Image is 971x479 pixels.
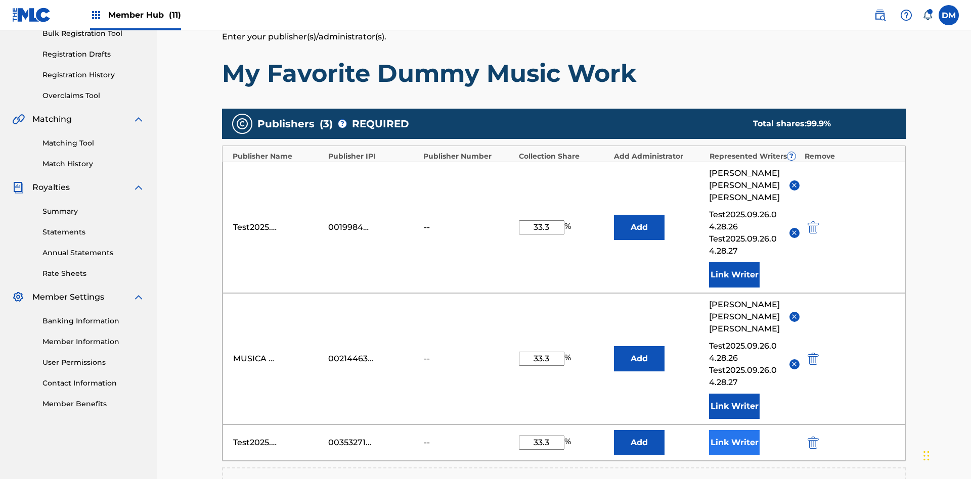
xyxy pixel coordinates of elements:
[564,352,573,366] span: %
[614,346,665,371] button: Add
[805,151,895,162] div: Remove
[922,10,933,20] div: Notifications
[564,220,573,234] span: %
[338,120,346,128] span: ?
[90,9,102,21] img: Top Rightsholders
[42,70,145,80] a: Registration History
[42,159,145,169] a: Match History
[12,181,24,194] img: Royalties
[709,262,760,288] button: Link Writer
[108,9,181,21] span: Member Hub
[709,167,781,204] span: [PERSON_NAME] [PERSON_NAME] [PERSON_NAME]
[790,360,798,368] img: remove-from-list-button
[32,291,104,303] span: Member Settings
[352,116,409,131] span: REQUIRED
[42,378,145,389] a: Contact Information
[42,268,145,279] a: Rate Sheets
[222,31,906,43] p: Enter your publisher(s)/administrator(s).
[709,209,781,257] span: Test2025.09.26.04.28.26 Test2025.09.26.04.28.27
[42,138,145,149] a: Matching Tool
[42,227,145,237] a: Statements
[42,206,145,217] a: Summary
[807,119,831,128] span: 99.9 %
[896,5,916,25] div: Help
[42,316,145,326] a: Banking Information
[709,430,760,455] button: Link Writer
[257,116,315,131] span: Publishers
[790,181,798,189] img: remove-from-list-button
[808,221,819,233] img: 12a2ab48e56ec057fbd8.svg
[874,9,886,21] img: search
[900,9,912,21] img: help
[920,430,971,479] iframe: Chat Widget
[32,113,72,125] span: Matching
[12,113,25,125] img: Matching
[42,399,145,409] a: Member Benefits
[12,291,24,303] img: Member Settings
[423,151,514,162] div: Publisher Number
[923,441,930,471] div: Drag
[133,181,145,194] img: expand
[753,118,886,130] div: Total shares:
[709,299,781,335] span: [PERSON_NAME] [PERSON_NAME] [PERSON_NAME]
[614,430,665,455] button: Add
[42,248,145,258] a: Annual Statements
[519,151,609,162] div: Collection Share
[870,5,890,25] a: Public Search
[42,28,145,39] a: Bulk Registration Tool
[320,116,333,131] span: ( 3 )
[328,151,419,162] div: Publisher IPI
[787,152,796,160] span: ?
[614,215,665,240] button: Add
[614,151,704,162] div: Add Administrator
[233,151,323,162] div: Publisher Name
[133,113,145,125] img: expand
[808,353,819,365] img: 12a2ab48e56ec057fbd8.svg
[236,118,248,130] img: publishers
[42,337,145,347] a: Member Information
[42,357,145,368] a: User Permissions
[710,151,800,162] div: Represented Writers
[222,58,906,88] h1: My Favorite Dummy Music Work
[133,291,145,303] img: expand
[808,437,819,449] img: 12a2ab48e56ec057fbd8.svg
[709,394,760,419] button: Link Writer
[564,436,573,450] span: %
[12,8,51,22] img: MLC Logo
[709,340,781,389] span: Test2025.09.26.04.28.26 Test2025.09.26.04.28.27
[790,229,798,236] img: remove-from-list-button
[42,49,145,60] a: Registration Drafts
[42,90,145,101] a: Overclaims Tool
[32,181,70,194] span: Royalties
[939,5,959,25] div: User Menu
[790,313,798,320] img: remove-from-list-button
[169,10,181,20] span: (11)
